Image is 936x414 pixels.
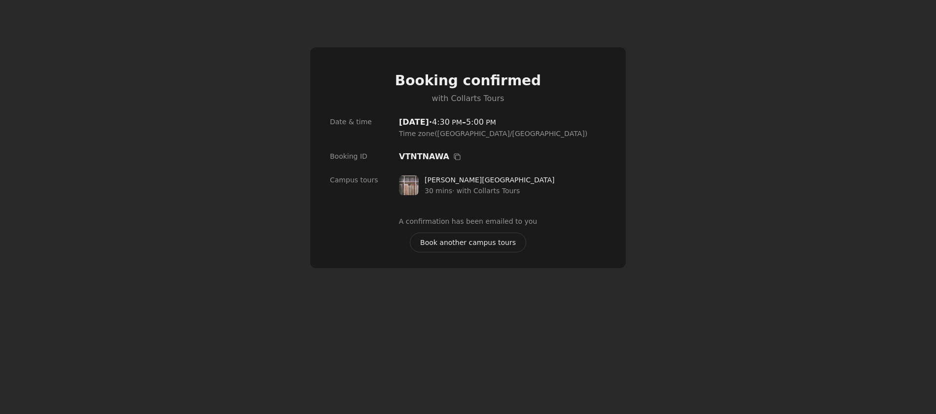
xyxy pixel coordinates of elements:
h2: Booking ID [330,151,399,162]
h1: Booking confirmed [395,71,541,91]
h2: Date & time [330,116,399,127]
h2: Campus tours [330,174,399,185]
span: · – [399,116,606,128]
span: [PERSON_NAME][GEOGRAPHIC_DATA] [425,174,554,185]
span: A confirmation has been emailed to you [399,216,537,227]
span: Book another campus tours [420,237,516,248]
span: VTNTNAWA [399,151,449,163]
span: [DATE] [399,117,429,127]
span: 30 mins · with Collarts Tours [425,185,520,196]
span: with Collarts Tours [432,93,504,104]
span: PM [450,118,462,126]
span: Time zone ( [GEOGRAPHIC_DATA]/[GEOGRAPHIC_DATA] ) [399,128,606,139]
span: 5:00 [466,117,484,127]
button: Copy Booking ID to clipboard [451,151,463,163]
a: Book another campus tours [410,233,526,252]
span: PM [484,118,496,126]
span: 4:30 [432,117,450,127]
